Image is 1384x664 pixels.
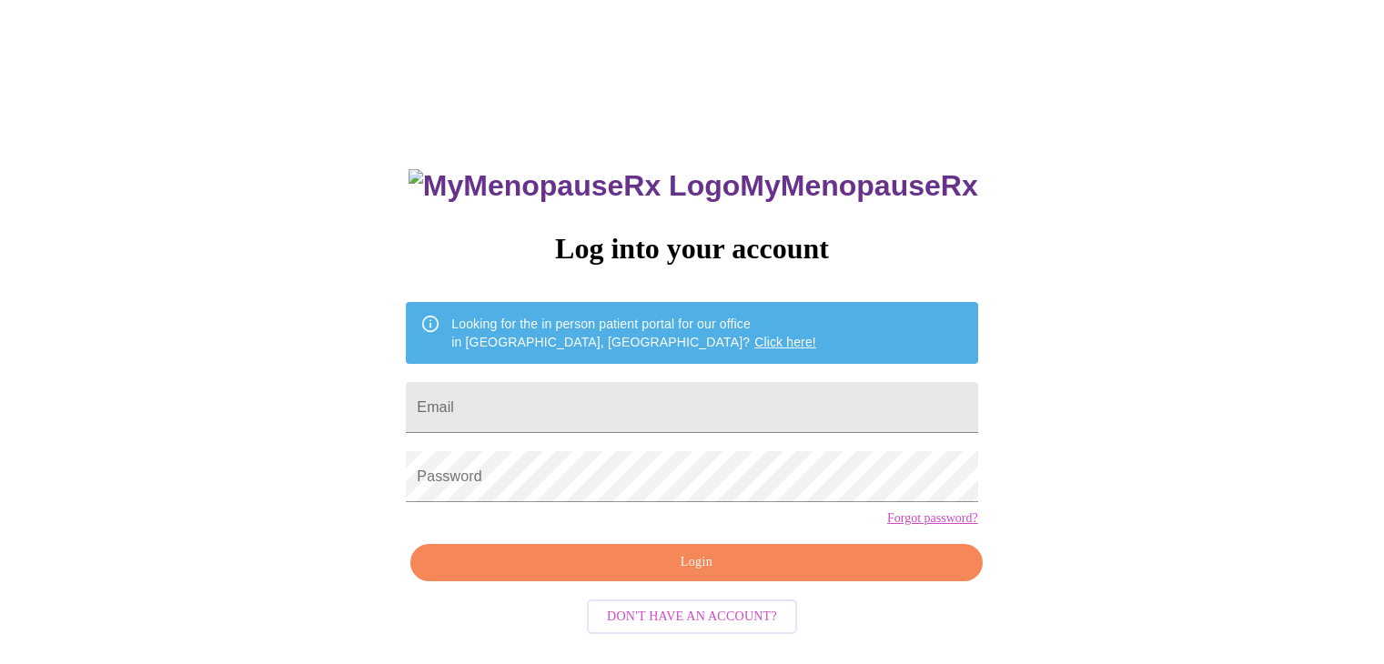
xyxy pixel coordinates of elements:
[406,232,977,266] h3: Log into your account
[410,544,982,581] button: Login
[887,511,978,526] a: Forgot password?
[607,606,777,629] span: Don't have an account?
[754,335,816,349] a: Click here!
[587,599,797,635] button: Don't have an account?
[409,169,978,203] h3: MyMenopauseRx
[409,169,740,203] img: MyMenopauseRx Logo
[451,307,816,358] div: Looking for the in person patient portal for our office in [GEOGRAPHIC_DATA], [GEOGRAPHIC_DATA]?
[582,607,802,622] a: Don't have an account?
[431,551,961,574] span: Login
